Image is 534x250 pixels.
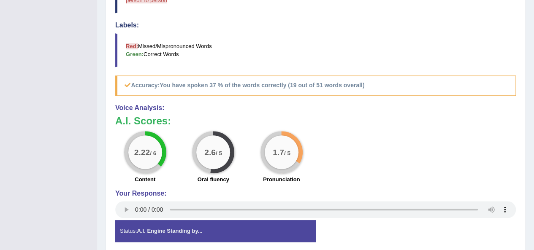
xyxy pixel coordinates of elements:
[115,33,516,67] blockquote: Missed/Mispronounced Words Correct Words
[198,175,229,183] label: Oral fluency
[134,147,149,156] big: 2.22
[115,190,516,197] h4: Your Response:
[137,228,202,234] strong: A.I. Engine Standing by...
[273,147,284,156] big: 1.7
[216,150,222,156] small: / 5
[115,115,171,126] b: A.I. Scores:
[204,147,216,156] big: 2.6
[284,150,290,156] small: / 5
[126,43,138,49] b: Red:
[263,175,300,183] label: Pronunciation
[135,175,155,183] label: Content
[160,82,364,89] b: You have spoken 37 % of the words correctly (19 out of 51 words overall)
[115,104,516,112] h4: Voice Analysis:
[115,75,516,95] h5: Accuracy:
[115,220,316,242] div: Status:
[126,51,144,57] b: Green:
[150,150,156,156] small: / 6
[115,22,516,29] h4: Labels:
